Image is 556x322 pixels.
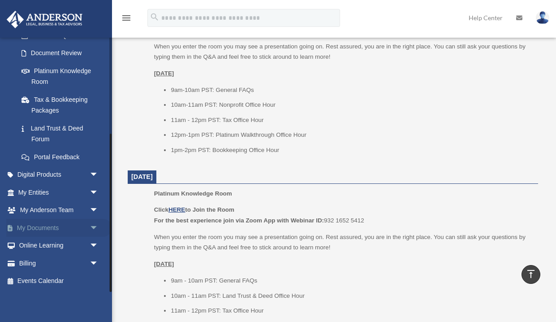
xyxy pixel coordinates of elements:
li: 1pm-2pm PST: Bookkeeping Office Hour [171,145,532,156]
li: 10am - 11am PST: Land Trust & Deed Office Hour [171,291,532,301]
span: Platinum Knowledge Room [154,190,232,197]
a: Platinum Knowledge Room [13,62,108,91]
span: arrow_drop_down [90,201,108,220]
a: Digital Productsarrow_drop_down [6,166,112,184]
span: arrow_drop_down [90,166,108,184]
p: When you enter the room you may see a presentation going on. Rest assured, you are in the right p... [154,232,532,253]
u: [DATE] [154,70,174,77]
li: 9am-10am PST: General FAQs [171,85,532,96]
a: My Anderson Teamarrow_drop_down [6,201,112,219]
a: Online Learningarrow_drop_down [6,237,112,255]
a: Tax & Bookkeeping Packages [13,91,112,119]
li: 9am - 10am PST: General FAQs [171,275,532,286]
a: Land Trust & Deed Forum [13,119,112,148]
span: [DATE] [131,173,153,180]
a: Events Calendar [6,272,112,290]
i: vertical_align_top [526,269,536,279]
a: Document Review [13,44,112,62]
img: User Pic [536,11,549,24]
img: Anderson Advisors Platinum Portal [4,11,85,28]
li: 11am - 12pm PST: Tax Office Hour [171,305,532,316]
span: arrow_drop_down [90,183,108,202]
u: [DATE] [154,261,174,267]
li: 11am - 12pm PST: Tax Office Hour [171,115,532,126]
p: 932 1652 5412 [154,205,532,226]
li: 12pm-1pm PST: Platinum Walkthrough Office Hour [171,130,532,140]
i: menu [121,13,132,23]
li: 10am-11am PST: Nonprofit Office Hour [171,100,532,110]
span: arrow_drop_down [90,219,108,237]
i: search [150,12,159,22]
a: vertical_align_top [522,265,540,284]
span: arrow_drop_down [90,254,108,273]
a: My Entitiesarrow_drop_down [6,183,112,201]
span: arrow_drop_down [90,237,108,255]
a: menu [121,16,132,23]
a: My Documentsarrow_drop_down [6,219,112,237]
a: Portal Feedback [13,148,112,166]
a: HERE [168,206,185,213]
p: When you enter the room you may see a presentation going on. Rest assured, you are in the right p... [154,41,532,62]
b: For the best experience join via Zoom App with Webinar ID: [154,217,324,224]
a: Billingarrow_drop_down [6,254,112,272]
b: Click to Join the Room [154,206,234,213]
